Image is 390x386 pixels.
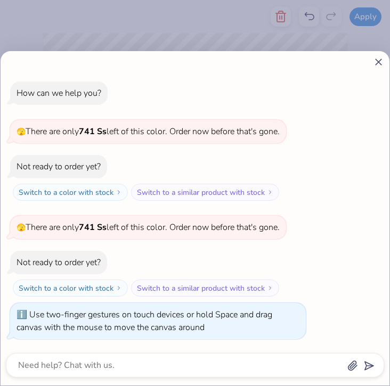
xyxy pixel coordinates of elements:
img: Switch to a similar product with stock [267,285,273,291]
span: There are only left of this color. Order now before that's gone. [17,126,280,137]
span: 🫣 [17,223,26,233]
strong: 741 Ss [79,221,107,233]
button: Switch to a color with stock [13,280,128,297]
span: There are only left of this color. Order now before that's gone. [17,221,280,233]
span: 🫣 [17,127,26,137]
button: Switch to a color with stock [13,184,128,201]
div: How can we help you? [17,87,101,99]
div: Use two-finger gestures on touch devices or hold Space and drag canvas with the mouse to move the... [17,309,272,333]
strong: 741 Ss [79,126,107,137]
img: Switch to a color with stock [116,189,122,195]
div: Not ready to order yet? [17,161,101,173]
button: Switch to a similar product with stock [131,184,279,201]
img: Switch to a color with stock [116,285,122,291]
img: Switch to a similar product with stock [267,189,273,195]
div: Not ready to order yet? [17,257,101,268]
button: Switch to a similar product with stock [131,280,279,297]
